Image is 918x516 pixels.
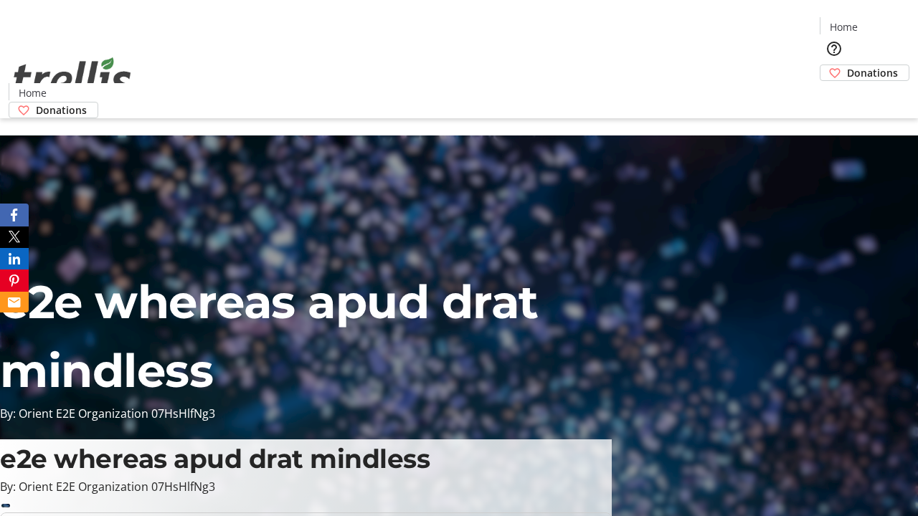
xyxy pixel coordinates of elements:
a: Donations [9,102,98,118]
span: Donations [847,65,898,80]
a: Home [820,19,866,34]
img: Orient E2E Organization 07HsHlfNg3's Logo [9,42,136,113]
button: Help [820,34,848,63]
a: Home [9,85,55,100]
button: Cart [820,81,848,110]
span: Donations [36,102,87,118]
a: Donations [820,64,909,81]
span: Home [19,85,47,100]
span: Home [830,19,858,34]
